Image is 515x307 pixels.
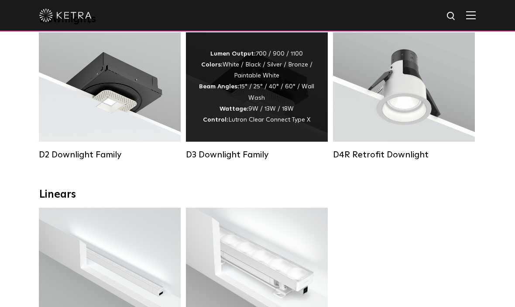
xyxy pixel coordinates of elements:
[186,32,328,159] a: D3 Downlight Family Lumen Output:700 / 900 / 1100Colors:White / Black / Silver / Bronze / Paintab...
[199,84,239,90] strong: Beam Angles:
[466,11,476,19] img: Hamburger%20Nav.svg
[201,62,223,68] strong: Colors:
[199,49,315,126] div: 700 / 900 / 1100 White / Black / Silver / Bronze / Paintable White 15° / 25° / 40° / 60° / Wall W...
[39,32,181,159] a: D2 Downlight Family Lumen Output:1200Colors:White / Black / Gloss Black / Silver / Bronze / Silve...
[446,11,457,22] img: search icon
[203,117,228,123] strong: Control:
[220,106,248,112] strong: Wattage:
[333,32,475,159] a: D4R Retrofit Downlight Lumen Output:800Colors:White / BlackBeam Angles:15° / 25° / 40° / 60°Watta...
[333,150,475,160] div: D4R Retrofit Downlight
[210,51,256,57] strong: Lumen Output:
[228,117,310,123] span: Lutron Clear Connect Type X
[39,188,476,201] div: Linears
[186,150,328,160] div: D3 Downlight Family
[39,150,181,160] div: D2 Downlight Family
[39,9,92,22] img: ketra-logo-2019-white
